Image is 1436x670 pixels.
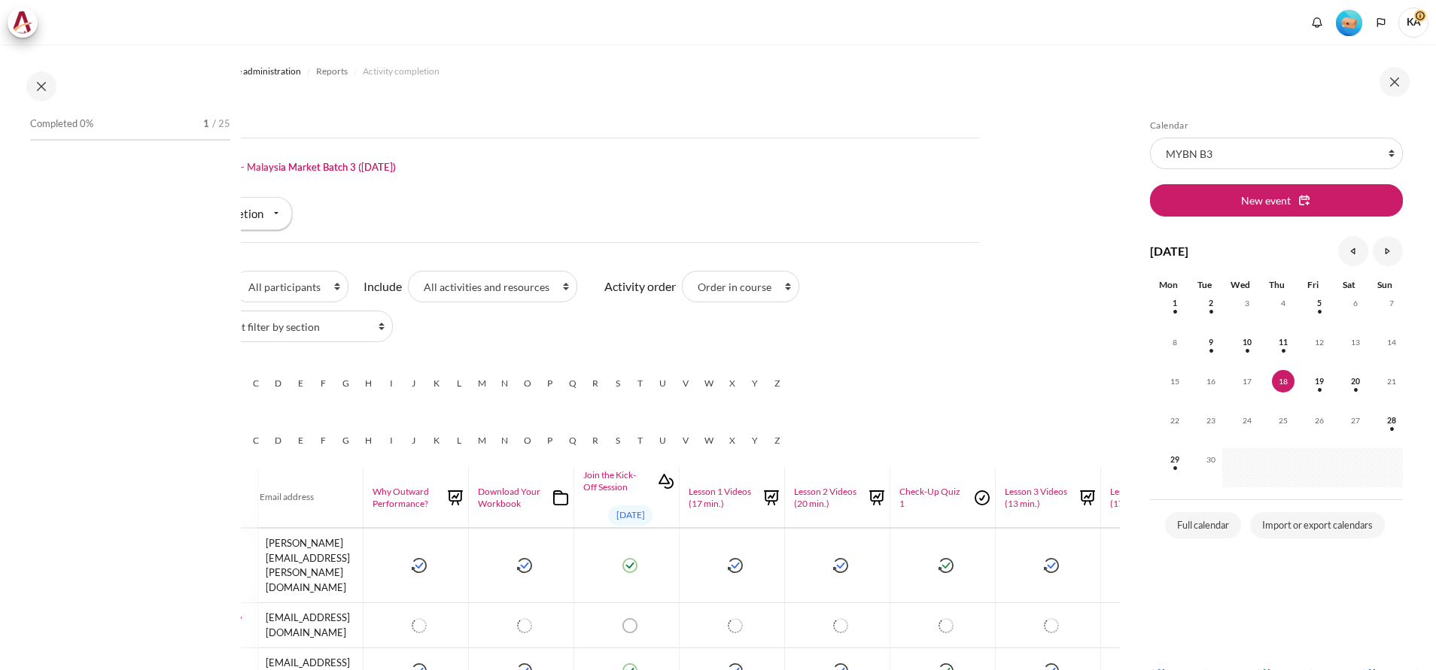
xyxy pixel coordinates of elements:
[153,161,396,174] h1: Outward GoBeyond - Malaysia Market Batch 3 ([DATE])
[1307,279,1319,290] span: Fri
[412,558,427,573] img: Adrian Raj A/L Navaretnamoney, Why Outward Performance?: Completed Thursday, 4 September 2025, 9:...
[1343,279,1355,290] span: Sat
[1241,193,1291,208] span: New event
[425,429,448,452] a: K
[8,8,45,38] a: Architeck Architeck
[939,618,954,633] img: Santhi A/P Karupiah, Check-Up Quiz 1: Not completed
[1236,331,1258,353] span: 10
[616,508,645,522] span: [DATE]
[1272,370,1295,393] span: 18
[681,486,783,509] a: Lesson 1 Videos (17 min.)Lesson
[539,429,561,452] a: P
[833,618,848,633] img: Santhi A/P Karupiah, Lesson 2 Videos (20 min.): Not completed
[561,372,584,395] a: Q
[1150,120,1403,541] section: Blocks
[561,429,584,452] a: Q
[1272,292,1295,314] span: 4
[1306,11,1328,34] div: Show notification window with no new notifications
[517,618,532,633] img: Santhi A/P Karupiah, Download Your Workbook: Not completed
[1200,331,1222,353] span: 9
[721,372,744,395] a: X
[494,429,516,452] a: N
[1344,292,1367,314] span: 6
[380,372,403,395] a: I
[1164,331,1186,353] span: 8
[766,429,789,452] a: Z
[425,372,448,395] a: K
[1308,377,1331,386] a: Friday, 19 September events
[1200,299,1222,308] a: Tuesday, 2 September events
[1272,338,1295,347] a: Thursday, 11 September events
[629,372,652,395] a: T
[584,372,607,395] a: R
[153,353,979,366] h5: First name
[1380,409,1403,432] span: 28
[494,372,516,395] a: N
[1344,409,1367,432] span: 27
[697,429,721,452] a: W
[674,372,697,395] a: V
[1164,448,1186,471] span: 29
[448,429,470,452] a: L
[1370,11,1392,34] button: Languages
[153,59,446,83] nav: Navigation bar
[1377,279,1392,290] span: Sun
[365,486,467,509] a: Why Outward Performance?Lesson
[1110,486,1174,509] span: Lesson 4 Videos (17 min.)
[363,62,440,80] a: Activity completion
[744,372,766,395] a: Y
[363,65,440,78] span: Activity completion
[766,372,789,395] a: Z
[153,410,979,423] h5: Last name
[1159,279,1178,290] span: Mon
[1005,486,1069,509] span: Lesson 3 Videos (13 min.)
[213,65,301,78] span: Course administration
[1044,558,1059,573] img: Adrian Raj A/L Navaretnamoney, Lesson 3 Videos (13 min.): Completed Friday, 12 September 2025, 3:...
[1200,409,1222,432] span: 23
[1150,120,1403,132] h5: Calendar
[1236,292,1258,314] span: 3
[30,117,93,132] span: Completed 0%
[1344,331,1367,353] span: 13
[622,618,637,633] img: Santhi A/P Karupiah, Join the Kick-Off Session: Not completed
[258,603,364,648] td: [EMAIL_ADDRESS][DOMAIN_NAME]
[892,486,993,509] a: Check-Up Quiz 1Quiz
[1164,292,1186,314] span: 1
[1164,299,1186,308] a: Monday, 1 September events
[1200,292,1222,314] span: 2
[1269,279,1285,290] span: Thu
[744,429,766,452] a: Y
[584,429,607,452] a: R
[1044,618,1059,633] img: Santhi A/P Karupiah, Lesson 3 Videos (13 min.): Not completed
[939,558,954,573] img: Adrian Raj A/L Navaretnamoney, Check-Up Quiz 1: Completed (achieved pass grade) Friday, 12 Septem...
[470,372,494,395] a: M
[478,486,542,509] span: Download Your Workbook
[517,558,532,573] img: Adrian Raj A/L Navaretnamoney, Download Your Workbook: Completed Thursday, 4 September 2025, 10:2...
[448,372,470,395] a: L
[1308,409,1331,432] span: 26
[258,467,364,528] th: Email address
[335,372,357,395] a: G
[539,372,561,395] a: P
[12,11,33,34] img: Architeck
[1380,331,1403,353] span: 14
[1308,292,1331,314] span: 5
[1330,8,1368,36] a: Level #1
[357,372,380,395] a: H
[1164,370,1186,393] span: 15
[997,486,1099,509] a: Lesson 3 Videos (13 min.)Lesson
[629,429,652,452] a: T
[697,372,721,395] a: W
[655,470,677,493] img: Interactive Content
[1150,242,1188,260] h4: [DATE]
[1380,292,1403,314] span: 7
[549,487,572,509] img: Folder
[470,486,572,509] a: Download Your WorkbookFolder
[674,429,697,452] a: V
[312,372,335,395] a: F
[1380,416,1403,425] a: Sunday, 28 September events
[689,486,753,509] span: Lesson 1 Videos (17 min.)
[267,372,290,395] a: D
[1236,370,1258,393] span: 17
[576,469,677,493] a: Join the Kick-Off SessionInteractive Content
